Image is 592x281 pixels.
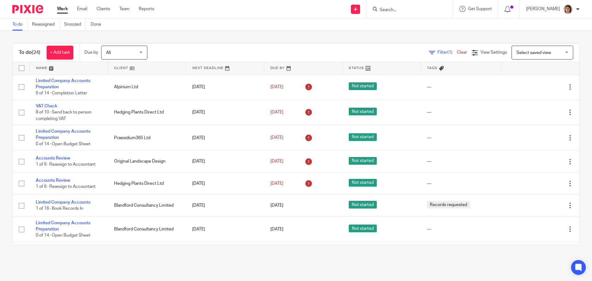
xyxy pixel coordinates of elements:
td: [DATE] [186,125,264,151]
div: --- [427,226,495,232]
span: Get Support [468,7,492,11]
td: Original Landscape Design [108,151,186,172]
span: Not started [349,225,377,232]
td: [DATE] [186,172,264,194]
td: [DATE] [186,195,264,217]
span: All [106,51,111,55]
input: Search [379,7,434,13]
p: [PERSON_NAME] [526,6,560,12]
p: Due by [84,49,98,56]
span: 1 of 16 · Book Records In [36,207,83,211]
a: Email [77,6,87,12]
span: (24) [32,50,40,55]
span: (1) [447,50,452,55]
span: Not started [349,157,377,165]
td: [DATE] [186,242,264,274]
a: Clear [457,50,467,55]
span: [DATE] [270,110,283,114]
a: Team [119,6,129,12]
h1: To do [19,49,40,56]
span: [DATE] [270,203,283,208]
div: --- [427,180,495,187]
span: 0 of 14 · Open Budget Sheet [36,142,90,146]
td: Praesidium365 Ltd [108,125,186,151]
a: Snoozed [64,19,86,31]
span: [DATE] [270,136,283,140]
td: Alpinium Ltd [108,74,186,100]
td: [DATE] [186,74,264,100]
a: Accounts Review [36,156,70,160]
a: Limited Company Accounts [36,200,90,205]
span: Not started [349,201,377,209]
span: Not started [349,133,377,141]
img: Pixie%204.jpg [563,4,573,14]
span: 1 of 6 · Reassign to Accountant [36,184,96,189]
div: --- [427,135,495,141]
span: [DATE] [270,159,283,163]
span: [DATE] [270,181,283,186]
td: [DATE] [186,100,264,125]
td: [DATE] [186,151,264,172]
span: Not started [349,108,377,115]
a: To do [12,19,27,31]
td: Blandford Consultancy Limited [108,217,186,242]
a: VAT Check [36,104,57,108]
a: Done [91,19,106,31]
span: Select saved view [516,51,551,55]
a: Clients [97,6,110,12]
a: Limited Company Accounts Preparation [36,129,90,140]
a: + Add task [47,46,73,60]
span: Not started [349,82,377,90]
span: Tags [427,66,438,70]
td: Blandford Consultancy Limited [108,195,186,217]
div: --- [427,158,495,164]
span: 9 of 14 · Completion Letter [36,91,87,95]
span: 8 of 10 · Send back to person completing VAT [36,110,92,121]
span: [DATE] [270,227,283,231]
td: Hedging Plants Direct Ltd [108,172,186,194]
span: 1 of 6 · Reassign to Accountant [36,163,96,167]
a: Reports [139,6,154,12]
span: Filter [438,50,457,55]
a: Limited Company Accounts Preparation [36,221,90,231]
a: Reassigned [32,19,60,31]
td: [DATE] [186,217,264,242]
span: [DATE] [270,85,283,89]
td: Hedging Plants Direct Ltd [108,100,186,125]
img: Pixie [12,5,43,13]
span: Not started [349,179,377,187]
a: Limited Company Accounts Preparation [36,79,90,89]
a: Work [57,6,68,12]
span: 0 of 14 · Open Budget Sheet [36,233,90,238]
td: Blandford Consultancy Limited [108,242,186,274]
div: --- [427,84,495,90]
a: Accounts Review [36,178,70,183]
div: --- [427,109,495,115]
span: View Settings [480,50,507,55]
span: Records requested [427,201,470,209]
